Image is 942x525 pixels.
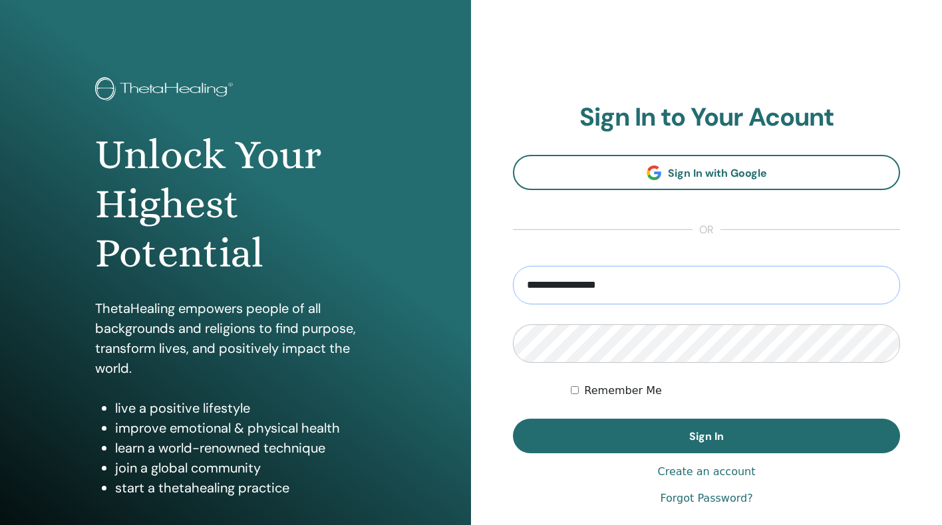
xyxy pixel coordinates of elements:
[115,478,376,498] li: start a thetahealing practice
[115,458,376,478] li: join a global community
[95,298,376,378] p: ThetaHealing empowers people of all backgrounds and religions to find purpose, transform lives, a...
[115,398,376,418] li: live a positive lifestyle
[584,383,662,399] label: Remember Me
[668,166,767,180] span: Sign In with Google
[115,418,376,438] li: improve emotional & physical health
[115,438,376,458] li: learn a world-renowned technique
[513,419,900,453] button: Sign In
[657,464,755,480] a: Create an account
[513,102,900,133] h2: Sign In to Your Acount
[571,383,900,399] div: Keep me authenticated indefinitely or until I manually logout
[689,429,724,443] span: Sign In
[513,155,900,190] a: Sign In with Google
[693,222,720,238] span: or
[95,130,376,278] h1: Unlock Your Highest Potential
[660,490,752,506] a: Forgot Password?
